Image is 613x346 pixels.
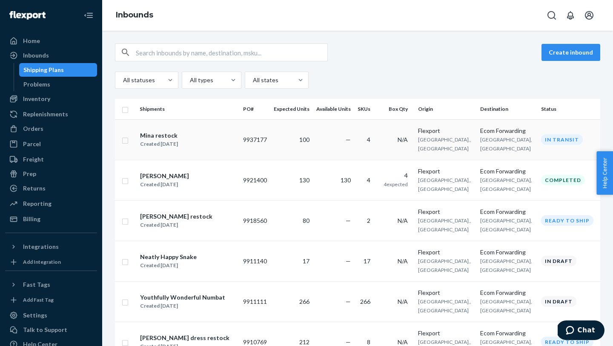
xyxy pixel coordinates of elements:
[480,258,532,273] span: [GEOGRAPHIC_DATA], [GEOGRAPHIC_DATA]
[418,167,473,176] div: Flexport
[23,37,40,45] div: Home
[23,155,44,164] div: Freight
[140,253,197,261] div: Neatly Happy Snake
[109,3,160,28] ol: breadcrumbs
[480,127,534,135] div: Ecom Forwarding
[240,119,270,160] td: 9937177
[480,136,532,152] span: [GEOGRAPHIC_DATA], [GEOGRAPHIC_DATA]
[418,127,473,135] div: Flexport
[367,136,370,143] span: 4
[398,257,408,265] span: N/A
[140,180,189,189] div: Created [DATE]
[398,298,408,305] span: N/A
[252,76,253,84] input: All states
[562,7,579,24] button: Open notifications
[346,298,351,305] span: —
[23,124,43,133] div: Orders
[360,298,370,305] span: 266
[140,261,197,270] div: Created [DATE]
[240,200,270,241] td: 9918560
[367,176,370,184] span: 4
[140,302,225,310] div: Created [DATE]
[398,217,408,224] span: N/A
[418,177,471,192] span: [GEOGRAPHIC_DATA],, [GEOGRAPHIC_DATA]
[346,257,351,265] span: —
[5,167,97,181] a: Prep
[5,49,97,62] a: Inbounds
[140,172,189,180] div: [PERSON_NAME]
[23,215,40,223] div: Billing
[346,338,351,346] span: —
[538,99,600,119] th: Status
[541,44,600,61] button: Create inbound
[23,296,54,303] div: Add Fast Tag
[418,329,473,337] div: Flexport
[541,175,585,185] div: Completed
[23,184,46,193] div: Returns
[23,242,59,251] div: Integrations
[19,78,97,91] a: Problems
[418,258,471,273] span: [GEOGRAPHIC_DATA],, [GEOGRAPHIC_DATA]
[5,137,97,151] a: Parcel
[480,298,532,314] span: [GEOGRAPHIC_DATA], [GEOGRAPHIC_DATA]
[5,197,97,210] a: Reporting
[23,95,50,103] div: Inventory
[299,136,309,143] span: 100
[5,182,97,195] a: Returns
[140,140,178,148] div: Created [DATE]
[364,257,370,265] span: 17
[418,298,471,314] span: [GEOGRAPHIC_DATA],, [GEOGRAPHIC_DATA]
[9,11,46,20] img: Flexport logo
[5,107,97,121] a: Replenishments
[480,288,534,297] div: Ecom Forwarding
[5,34,97,48] a: Home
[270,99,313,119] th: Expected Units
[418,217,471,233] span: [GEOGRAPHIC_DATA],, [GEOGRAPHIC_DATA]
[240,160,270,200] td: 9921400
[541,256,576,266] div: In draft
[418,208,473,216] div: Flexport
[23,280,50,289] div: Fast Tags
[5,323,97,337] button: Talk to Support
[354,99,377,119] th: SKUs
[581,7,598,24] button: Open account menu
[23,170,36,178] div: Prep
[346,136,351,143] span: —
[23,80,50,89] div: Problems
[480,167,534,176] div: Ecom Forwarding
[313,99,354,119] th: Available Units
[23,110,68,118] div: Replenishments
[398,136,408,143] span: N/A
[189,76,190,84] input: All types
[5,240,97,254] button: Integrations
[5,92,97,106] a: Inventory
[477,99,538,119] th: Destination
[116,10,153,20] a: Inbounds
[240,99,270,119] th: PO#
[418,136,471,152] span: [GEOGRAPHIC_DATA],, [GEOGRAPHIC_DATA]
[480,248,534,257] div: Ecom Forwarding
[5,212,97,226] a: Billing
[122,76,123,84] input: All statuses
[5,309,97,322] a: Settings
[541,215,593,226] div: Ready to ship
[418,288,473,297] div: Flexport
[19,63,97,77] a: Shipping Plans
[377,99,415,119] th: Box Qty
[299,176,309,184] span: 130
[23,140,41,148] div: Parcel
[80,7,97,24] button: Close Navigation
[596,151,613,195] button: Help Center
[136,44,327,61] input: Search inbounds by name, destination, msku...
[480,208,534,216] div: Ecom Forwarding
[541,134,583,145] div: In transit
[415,99,477,119] th: Origin
[5,153,97,166] a: Freight
[398,338,408,346] span: N/A
[384,181,408,187] span: 4 expected
[23,199,52,208] div: Reporting
[5,295,97,305] a: Add Fast Tag
[367,217,370,224] span: 2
